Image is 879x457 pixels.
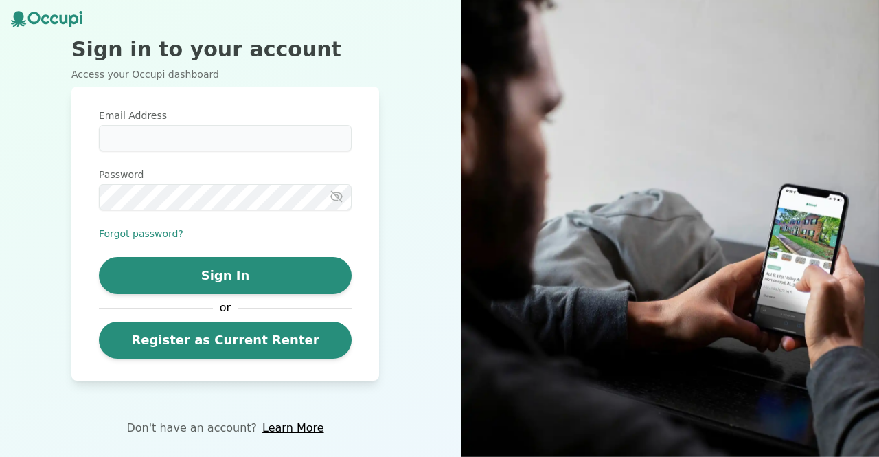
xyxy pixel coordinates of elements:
button: Sign In [99,257,352,294]
p: Don't have an account? [126,420,257,436]
p: Access your Occupi dashboard [71,67,379,81]
span: or [213,300,238,316]
a: Learn More [262,420,323,436]
label: Password [99,168,352,181]
label: Email Address [99,109,352,122]
a: Register as Current Renter [99,322,352,359]
h2: Sign in to your account [71,37,379,62]
button: Forgot password? [99,227,183,241]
